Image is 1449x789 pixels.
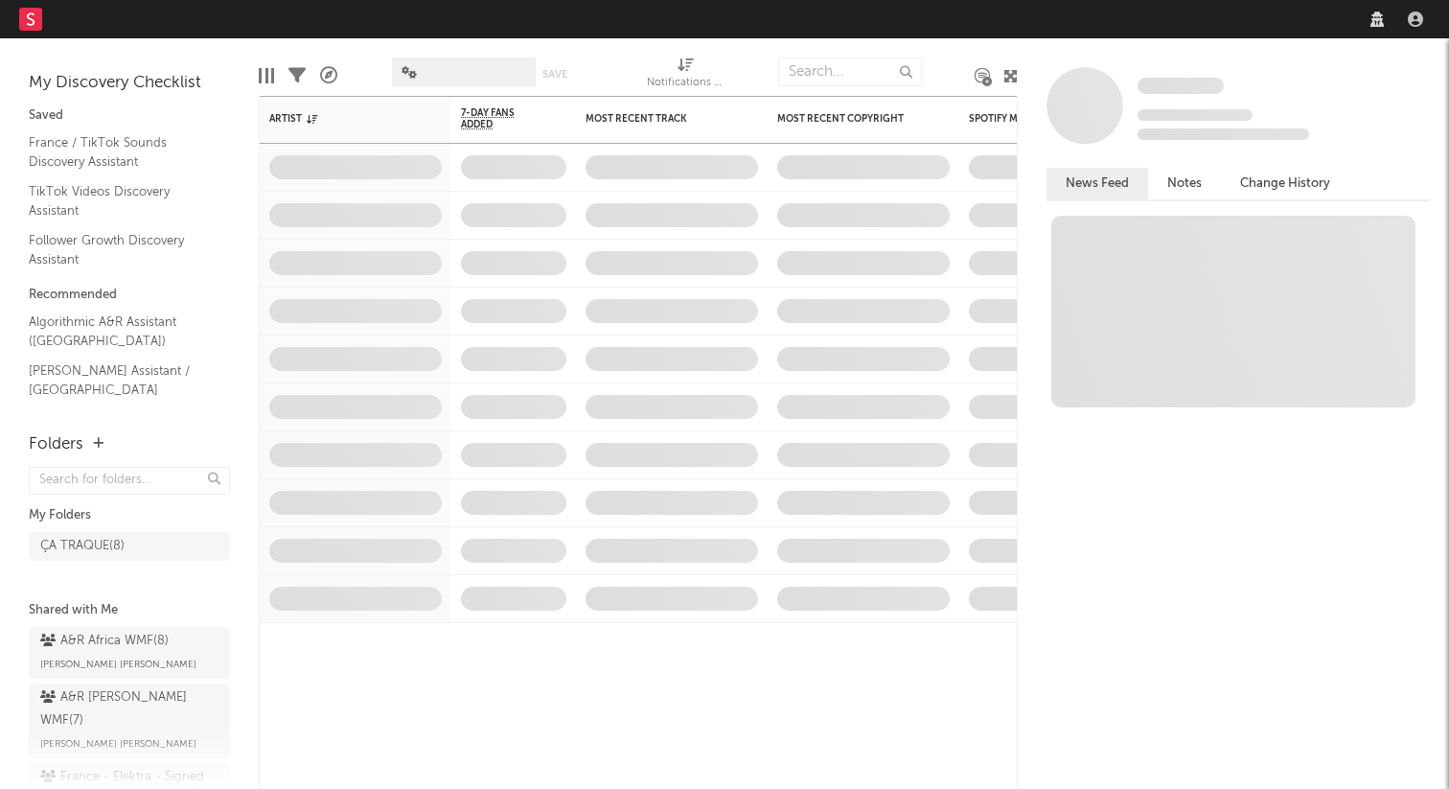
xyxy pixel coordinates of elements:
[259,48,274,104] div: Edit Columns
[1138,128,1309,140] span: 0 fans last week
[542,69,567,80] button: Save
[29,72,230,95] div: My Discovery Checklist
[40,686,214,732] div: A&R [PERSON_NAME] WMF ( 7 )
[461,107,538,130] span: 7-Day Fans Added
[1148,168,1221,199] button: Notes
[29,627,230,679] a: A&R Africa WMF(8)[PERSON_NAME] [PERSON_NAME]
[29,104,230,128] div: Saved
[778,58,922,86] input: Search...
[29,599,230,622] div: Shared with Me
[647,72,724,95] div: Notifications (Artist)
[29,230,211,269] a: Follower Growth Discovery Assistant
[288,48,306,104] div: Filters
[1138,77,1224,96] a: Some Artist
[40,535,125,558] div: ÇA TRAQUE ( 8 )
[269,113,413,125] div: Artist
[29,433,83,456] div: Folders
[320,48,337,104] div: A&R Pipeline
[29,360,211,400] a: [PERSON_NAME] Assistant / [GEOGRAPHIC_DATA]
[969,113,1113,125] div: Spotify Monthly Listeners
[29,312,211,351] a: Algorithmic A&R Assistant ([GEOGRAPHIC_DATA])
[29,181,211,220] a: TikTok Videos Discovery Assistant
[29,504,230,527] div: My Folders
[1138,78,1224,94] span: Some Artist
[29,284,230,307] div: Recommended
[1046,168,1148,199] button: News Feed
[586,113,729,125] div: Most Recent Track
[40,653,196,676] span: [PERSON_NAME] [PERSON_NAME]
[29,532,230,561] a: ÇA TRAQUE(8)
[40,630,169,653] div: A&R Africa WMF ( 8 )
[777,113,921,125] div: Most Recent Copyright
[40,732,196,755] span: [PERSON_NAME] [PERSON_NAME]
[1138,109,1253,121] span: Tracking Since: [DATE]
[29,467,230,495] input: Search for folders...
[647,48,724,104] div: Notifications (Artist)
[1221,168,1349,199] button: Change History
[29,132,211,172] a: France / TikTok Sounds Discovery Assistant
[29,684,230,758] a: A&R [PERSON_NAME] WMF(7)[PERSON_NAME] [PERSON_NAME]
